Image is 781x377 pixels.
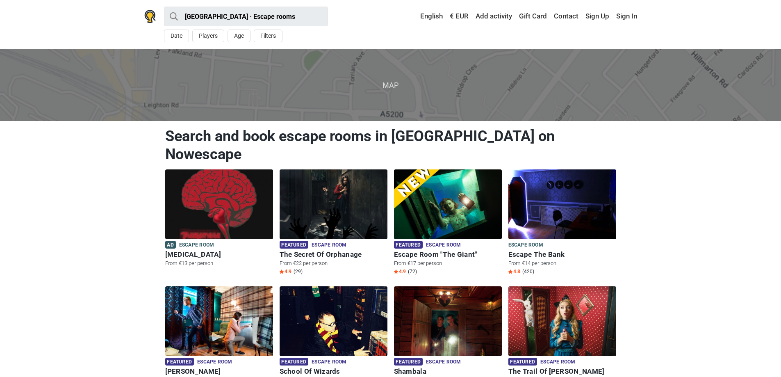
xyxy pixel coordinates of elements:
[179,241,214,250] span: Escape room
[552,9,581,24] a: Contact
[144,10,156,23] img: Nowescape logo
[165,169,273,239] img: Paranoia
[228,30,250,42] button: Age
[394,286,502,356] img: Shambala
[517,9,549,24] a: Gift Card
[192,30,224,42] button: Players
[197,358,232,367] span: Escape room
[394,250,502,259] h6: Escape Room "The Giant"
[540,358,575,367] span: Escape room
[394,241,423,249] span: Featured
[294,268,303,275] span: (29)
[508,268,520,275] span: 4.8
[280,270,284,274] img: Star
[508,358,537,366] span: Featured
[448,9,471,24] a: € EUR
[165,127,616,163] h1: Search and book escape rooms in [GEOGRAPHIC_DATA] on Nowescape
[508,169,616,239] img: Escape The Bank
[165,286,273,356] img: Sherlock Holmes
[394,268,406,275] span: 4.9
[508,367,616,376] h6: The Trail Of [PERSON_NAME]
[164,7,328,26] input: try “London”
[312,241,346,250] span: Escape room
[408,268,417,275] span: (72)
[522,268,534,275] span: (420)
[426,241,461,250] span: Escape room
[614,9,637,24] a: Sign In
[394,358,423,366] span: Featured
[280,241,308,249] span: Featured
[394,260,502,267] p: From €17 per person
[280,250,387,259] h6: The Secret Of Orphanage
[508,260,616,267] p: From €14 per person
[280,169,387,239] img: The Secret Of Orphanage
[394,270,398,274] img: Star
[508,241,543,250] span: Escape room
[508,169,616,276] a: Escape The Bank Escape room Escape The Bank From €14 per person Star4.8 (420)
[312,358,346,367] span: Escape room
[164,30,189,42] button: Date
[412,9,445,24] a: English
[165,358,194,366] span: Featured
[508,250,616,259] h6: Escape The Bank
[508,270,512,274] img: Star
[394,169,502,239] img: Escape Room "The Giant"
[280,260,387,267] p: From €22 per person
[280,286,387,356] img: School Of Wizards
[414,14,420,19] img: English
[474,9,514,24] a: Add activity
[280,169,387,276] a: The Secret Of Orphanage Featured Escape room The Secret Of Orphanage From €22 per person Star4.9 ...
[394,169,502,276] a: Escape Room "The Giant" Featured Escape room Escape Room "The Giant" From €17 per person Star4.9 ...
[583,9,611,24] a: Sign Up
[165,250,273,259] h6: [MEDICAL_DATA]
[280,268,291,275] span: 4.9
[280,358,308,366] span: Featured
[165,260,273,267] p: From €13 per person
[165,169,273,269] a: Paranoia Ad Escape room [MEDICAL_DATA] From €13 per person
[254,30,282,42] button: Filters
[508,286,616,356] img: The Trail Of Alice
[394,367,502,376] h6: Shambala
[165,367,273,376] h6: [PERSON_NAME]
[280,367,387,376] h6: School Of Wizards
[426,358,461,367] span: Escape room
[165,241,176,249] span: Ad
